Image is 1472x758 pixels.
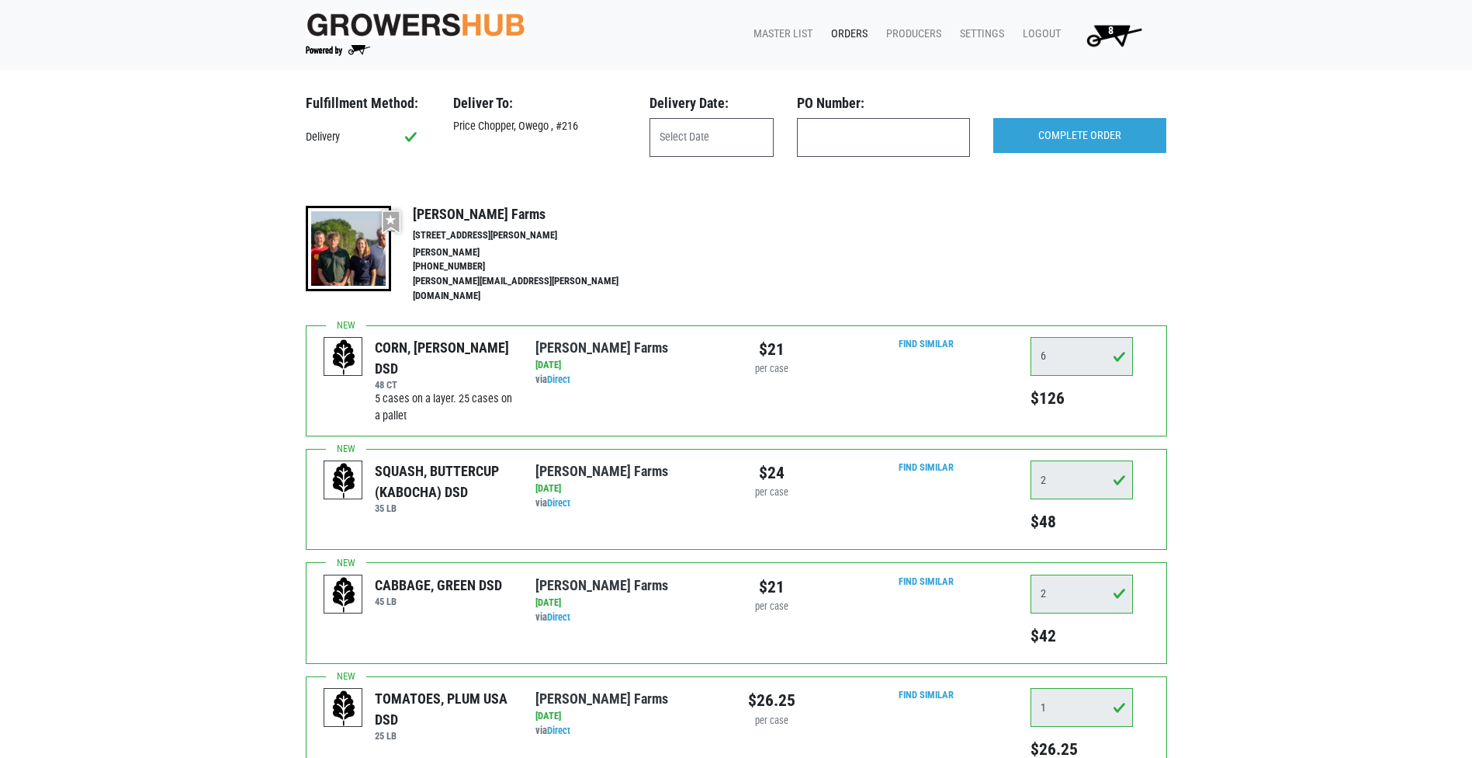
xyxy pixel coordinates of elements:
[993,118,1166,154] input: COMPLETE ORDER
[748,600,795,614] div: per case
[535,596,724,610] div: [DATE]
[535,709,724,724] div: [DATE]
[535,496,724,511] div: via
[535,690,668,707] a: [PERSON_NAME] Farms
[535,373,724,388] div: via
[649,118,774,157] input: Select Date
[1108,24,1114,37] span: 8
[1079,19,1148,50] img: Cart
[535,610,724,625] div: via
[748,461,795,485] div: $24
[375,337,512,379] div: CORN, [PERSON_NAME] DSD
[748,575,795,600] div: $21
[306,10,526,39] img: original-fc7597fdc6adbb9d0e2ae620e786d1a2.jpg
[547,725,570,736] a: Direct
[649,95,774,112] h3: Delivery Date:
[535,482,724,496] div: [DATE]
[748,337,795,362] div: $21
[375,575,502,596] div: CABBAGE, GREEN DSD
[1030,461,1133,499] input: Qty
[1030,512,1133,532] h5: $48
[535,577,668,593] a: [PERSON_NAME] Farms
[324,338,363,377] img: placeholder-variety-43d6402dacf2d531de610a020419775a.svg
[547,374,570,385] a: Direct
[748,485,795,500] div: per case
[535,724,724,739] div: via
[1030,575,1133,614] input: Qty
[413,259,652,274] li: [PHONE_NUMBER]
[375,392,512,422] span: 5 cases on a layer. 25 cases on a pallet
[453,95,626,112] h3: Deliver To:
[947,19,1010,49] a: Settings
[547,611,570,623] a: Direct
[375,596,502,607] h6: 45 LB
[375,502,512,514] h6: 35 LB
[306,95,430,112] h3: Fulfillment Method:
[1030,688,1133,727] input: Qty
[741,19,819,49] a: Master List
[535,463,668,479] a: [PERSON_NAME] Farms
[1030,388,1133,409] h5: $126
[748,688,795,713] div: $26.25
[442,118,638,135] div: Price Chopper, Owego , #216
[375,688,512,730] div: TOMATOES, PLUM USA DSD
[1010,19,1067,49] a: Logout
[324,689,363,728] img: placeholder-variety-43d6402dacf2d531de610a020419775a.svg
[375,379,512,391] h6: 48 CT
[413,206,652,223] h4: [PERSON_NAME] Farms
[306,206,391,291] img: thumbnail-8a08f3346781c529aa742b86dead986c.jpg
[899,461,954,473] a: Find Similar
[413,245,652,260] li: [PERSON_NAME]
[306,45,370,56] img: Powered by Big Wheelbarrow
[375,730,512,742] h6: 25 LB
[899,575,954,587] a: Find Similar
[819,19,874,49] a: Orders
[797,95,970,112] h3: PO Number:
[899,338,954,349] a: Find Similar
[748,362,795,377] div: per case
[874,19,947,49] a: Producers
[899,689,954,701] a: Find Similar
[1030,626,1133,646] h5: $42
[1030,337,1133,376] input: Qty
[1067,19,1155,50] a: 8
[413,274,652,304] li: [PERSON_NAME][EMAIL_ADDRESS][PERSON_NAME][DOMAIN_NAME]
[535,339,668,356] a: [PERSON_NAME] Farms
[413,228,652,243] li: [STREET_ADDRESS][PERSON_NAME]
[324,575,363,614] img: placeholder-variety-43d6402dacf2d531de610a020419775a.svg
[375,461,512,502] div: SQUASH, BUTTERCUP (KABOCHA) DSD
[324,461,363,500] img: placeholder-variety-43d6402dacf2d531de610a020419775a.svg
[535,358,724,373] div: [DATE]
[748,714,795,728] div: per case
[547,497,570,509] a: Direct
